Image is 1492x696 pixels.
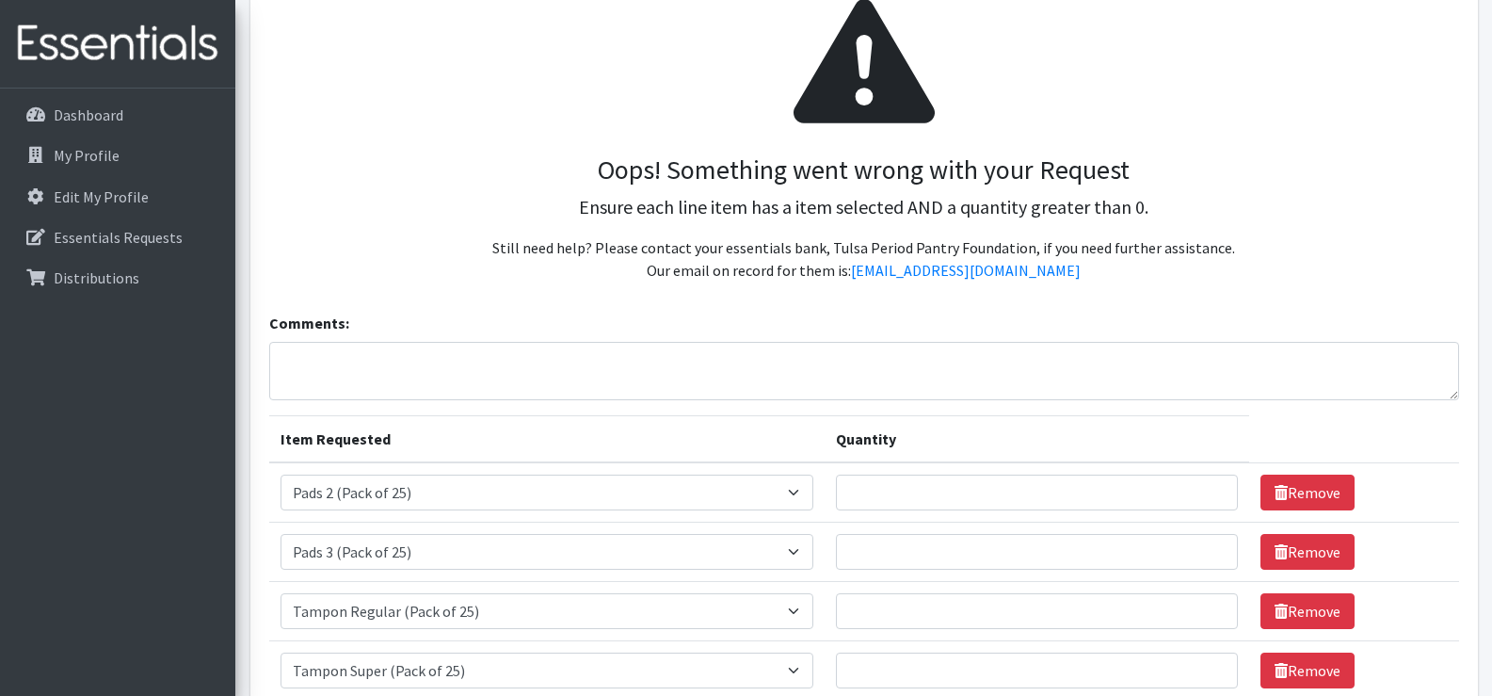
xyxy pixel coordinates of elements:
[1260,475,1355,510] a: Remove
[54,187,149,206] p: Edit My Profile
[8,259,228,297] a: Distributions
[1260,593,1355,629] a: Remove
[284,193,1444,221] p: Ensure each line item has a item selected AND a quantity greater than 0.
[54,268,139,287] p: Distributions
[1260,653,1355,688] a: Remove
[8,96,228,134] a: Dashboard
[8,219,228,256] a: Essentials Requests
[825,416,1249,463] th: Quantity
[54,228,183,247] p: Essentials Requests
[284,154,1444,186] h3: Oops! Something went wrong with your Request
[269,416,826,463] th: Item Requested
[851,261,1081,280] a: [EMAIL_ADDRESS][DOMAIN_NAME]
[8,137,228,174] a: My Profile
[1260,534,1355,570] a: Remove
[284,236,1444,282] p: Still need help? Please contact your essentials bank, Tulsa Period Pantry Foundation, if you need...
[8,12,228,75] img: HumanEssentials
[54,146,120,165] p: My Profile
[8,178,228,216] a: Edit My Profile
[269,312,349,334] label: Comments:
[54,105,123,124] p: Dashboard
